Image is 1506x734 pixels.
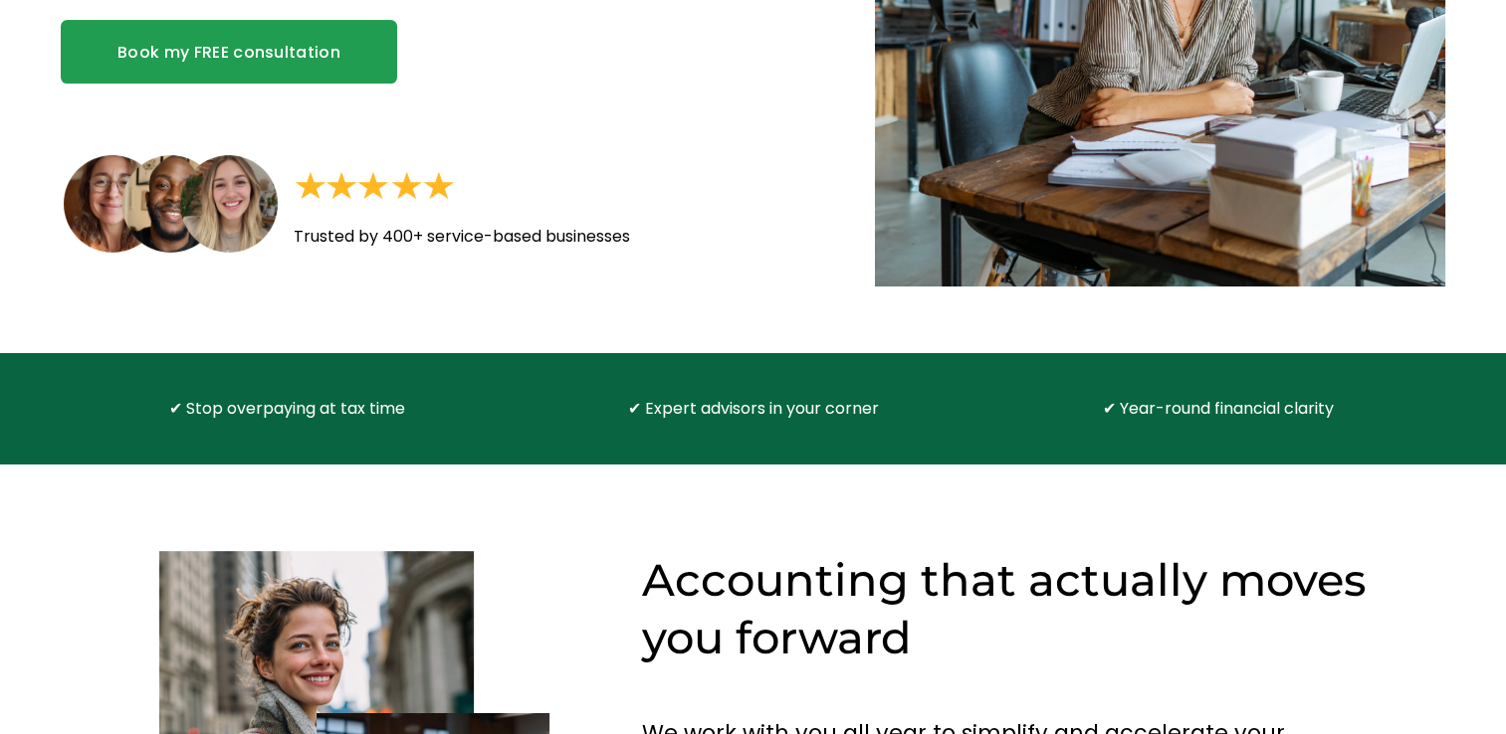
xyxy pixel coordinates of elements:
[293,223,747,252] p: Trusted by 400+ service-based businesses
[118,395,457,424] p: ✔ Stop overpaying at tax time
[1049,395,1388,424] p: ✔ Year-round financial clarity
[61,20,398,84] a: Book my FREE consultation
[642,551,1388,666] h2: Accounting that actually moves you forward
[584,395,923,424] p: ✔ Expert advisors in your corner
